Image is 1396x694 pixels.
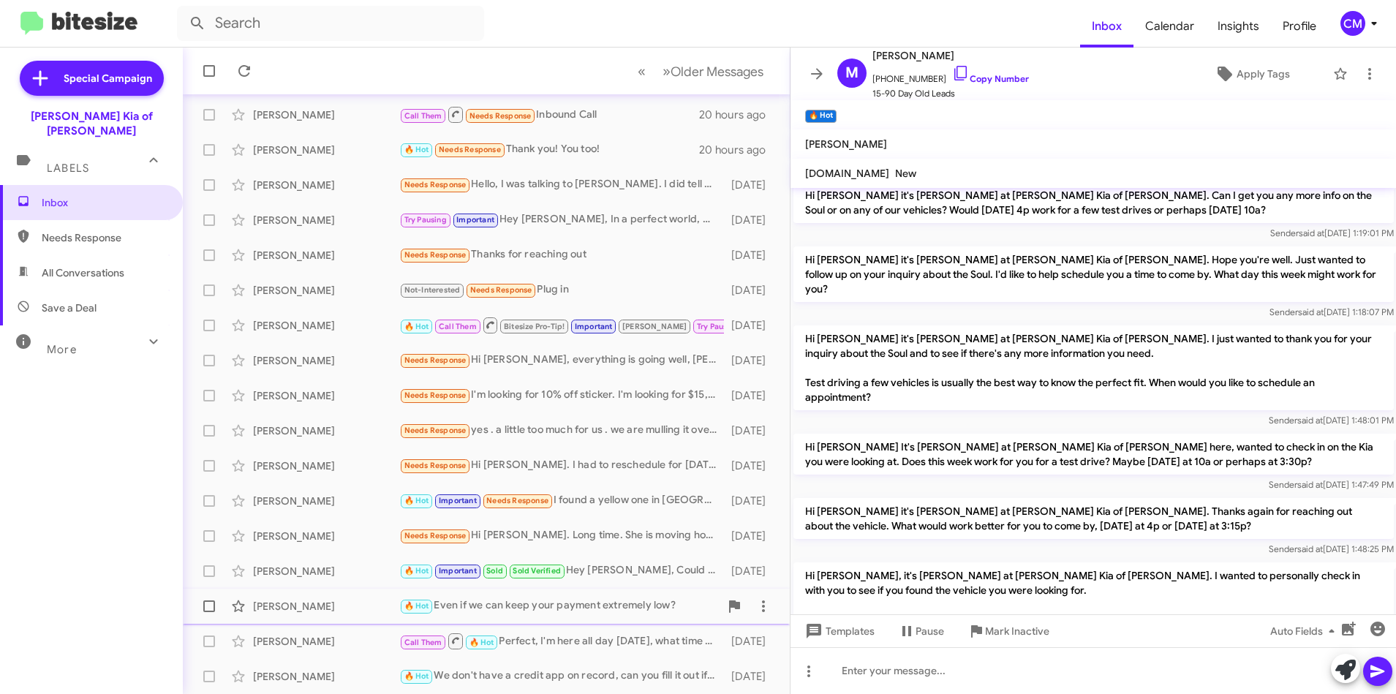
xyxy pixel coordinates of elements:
span: Sender [DATE] 1:18:07 PM [1269,306,1393,317]
span: Apply Tags [1237,61,1290,87]
div: yes . a little too much for us . we are mulling it over . can you do better ? [399,422,724,439]
span: Sold [486,566,503,576]
nav: Page navigation example [630,56,772,86]
div: CM [1340,11,1365,36]
div: I'm looking for 10% off sticker. I'm looking for $15,000 trade-in value on my 2021 [PERSON_NAME].... [399,387,724,404]
div: [DATE] [724,283,777,298]
span: Needs Response [470,285,532,295]
div: 20 hours ago [699,143,778,157]
span: Insights [1206,5,1271,48]
span: Pause [916,618,944,644]
span: Bitesize Pro-Tip! [504,322,565,331]
div: [DATE] [724,318,777,333]
span: Mark Inactive [985,618,1049,644]
span: More [47,343,77,356]
div: [URL][DOMAIN_NAME] [399,316,724,334]
span: Try Pausing [404,215,447,225]
div: [DATE] [724,564,777,578]
div: Plug in [399,282,724,298]
span: Needs Response [404,426,467,435]
span: Special Campaign [64,71,152,86]
div: Thanks for reaching out [399,246,724,263]
div: [DATE] [724,529,777,543]
span: [PHONE_NUMBER] [872,64,1029,86]
div: Perfect, I'm here all day [DATE], what time works for you? I'll make sure the appraisal manager i... [399,632,724,650]
div: [PERSON_NAME] [253,213,399,227]
span: 🔥 Hot [404,671,429,681]
p: Hi [PERSON_NAME] It's [PERSON_NAME] at [PERSON_NAME] Kia of [PERSON_NAME] here, wanted to check i... [793,434,1394,475]
div: [PERSON_NAME] [253,564,399,578]
p: Hi [PERSON_NAME] it's [PERSON_NAME] at [PERSON_NAME] Kia of [PERSON_NAME]. I just wanted to thank... [793,325,1394,410]
span: [DOMAIN_NAME] [805,167,889,180]
span: » [663,62,671,80]
button: Mark Inactive [956,618,1061,644]
span: Older Messages [671,64,763,80]
span: Sender [DATE] 1:48:25 PM [1268,543,1393,554]
span: [PERSON_NAME] [805,137,887,151]
span: Important [439,496,477,505]
span: « [638,62,646,80]
span: said at [1298,227,1324,238]
div: [DATE] [724,669,777,684]
div: [PERSON_NAME] [253,178,399,192]
div: [PERSON_NAME] [253,353,399,368]
p: Hi [PERSON_NAME] it's [PERSON_NAME] at [PERSON_NAME] Kia of [PERSON_NAME]. Hope you're well. Just... [793,246,1394,302]
div: [DATE] [724,459,777,473]
span: Needs Response [469,111,532,121]
div: [DATE] [724,423,777,438]
div: [DATE] [724,213,777,227]
a: Calendar [1133,5,1206,48]
div: Hello, I was talking to [PERSON_NAME]. I did tell him that we were just looking, but really not i... [399,176,724,193]
span: 🔥 Hot [404,145,429,154]
span: 🔥 Hot [404,322,429,331]
span: Needs Response [486,496,548,505]
span: Templates [802,618,875,644]
div: [PERSON_NAME] [253,108,399,122]
div: Hey [PERSON_NAME], In a perfect world, which vehicle would you like to be your next SUV? [399,211,724,228]
p: Hi [PERSON_NAME] it's [PERSON_NAME] at [PERSON_NAME] Kia of [PERSON_NAME]. Can I get you any more... [793,182,1394,223]
p: Hi [PERSON_NAME] it's [PERSON_NAME] at [PERSON_NAME] Kia of [PERSON_NAME]. Thanks again for reach... [793,498,1394,539]
div: 20 hours ago [699,108,778,122]
span: Needs Response [404,180,467,189]
span: [PERSON_NAME] [872,47,1029,64]
span: Important [439,566,477,576]
span: Needs Response [404,461,467,470]
p: Hi [PERSON_NAME], it's [PERSON_NAME] at [PERSON_NAME] Kia of [PERSON_NAME]. I wanted to personall... [793,562,1394,633]
span: 🔥 Hot [469,638,494,647]
span: Auto Fields [1270,618,1340,644]
a: Inbox [1080,5,1133,48]
span: Sender [DATE] 1:19:01 PM [1269,227,1393,238]
div: Hi [PERSON_NAME]. Long time. She is moving home. [399,527,724,544]
div: [PERSON_NAME] [253,423,399,438]
button: Auto Fields [1259,618,1352,644]
button: Next [654,56,772,86]
div: We don't have a credit app on record, can you fill it out if i send you the link? [399,668,724,684]
span: Sender [DATE] 1:48:01 PM [1268,415,1393,426]
div: Hi [PERSON_NAME]. I had to reschedule for [DATE] [DATE]. I appreciate your reaching out to me. Th... [399,457,724,474]
span: 🔥 Hot [404,601,429,611]
span: Important [575,322,613,331]
div: [PERSON_NAME] [253,634,399,649]
span: Inbox [42,195,166,210]
button: Previous [629,56,654,86]
span: [PERSON_NAME] [622,322,687,331]
button: Apply Tags [1177,61,1326,87]
div: [PERSON_NAME] [253,529,399,543]
div: [PERSON_NAME] [253,669,399,684]
div: [PERSON_NAME] [253,248,399,263]
span: said at [1297,543,1322,554]
button: CM [1328,11,1380,36]
a: Special Campaign [20,61,164,96]
span: Call Them [404,111,442,121]
div: Hi [PERSON_NAME], everything is going well, [PERSON_NAME] has been great [399,352,724,369]
div: Even if we can keep your payment extremely low? [399,597,720,614]
div: [DATE] [724,494,777,508]
span: 🔥 Hot [404,566,429,576]
div: [PERSON_NAME] [253,599,399,614]
span: Labels [47,162,89,175]
div: [DATE] [724,248,777,263]
span: said at [1297,479,1322,490]
div: [PERSON_NAME] [253,283,399,298]
span: Sender [DATE] 1:47:49 PM [1268,479,1393,490]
